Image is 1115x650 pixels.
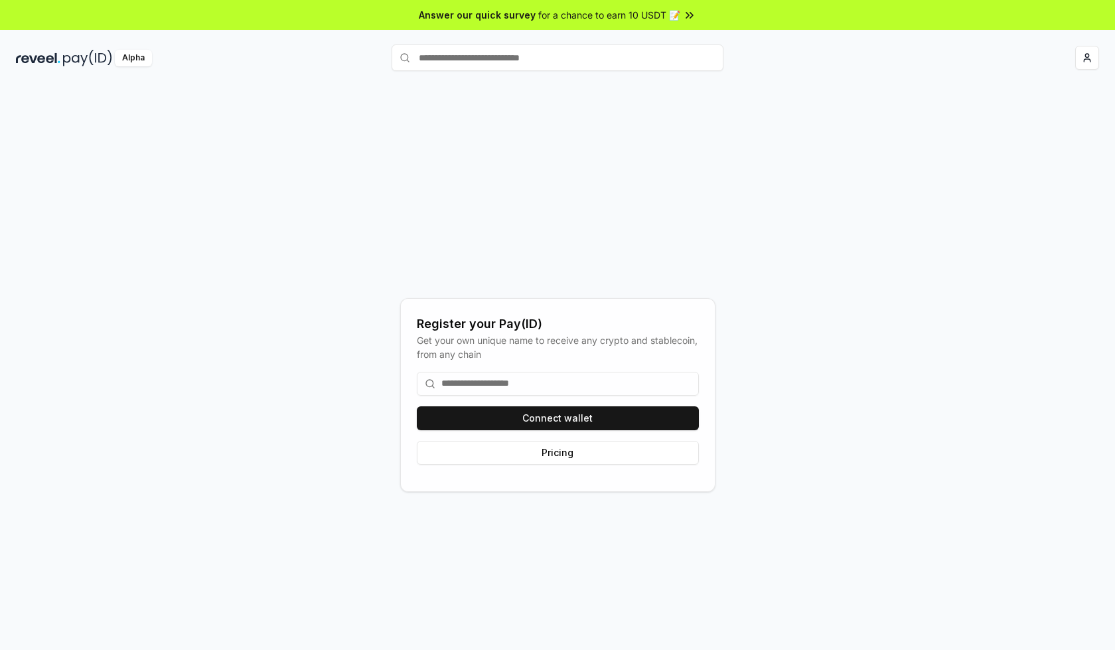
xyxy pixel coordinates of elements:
[417,441,699,465] button: Pricing
[115,50,152,66] div: Alpha
[417,333,699,361] div: Get your own unique name to receive any crypto and stablecoin, from any chain
[16,50,60,66] img: reveel_dark
[419,8,536,22] span: Answer our quick survey
[63,50,112,66] img: pay_id
[538,8,680,22] span: for a chance to earn 10 USDT 📝
[417,315,699,333] div: Register your Pay(ID)
[417,406,699,430] button: Connect wallet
